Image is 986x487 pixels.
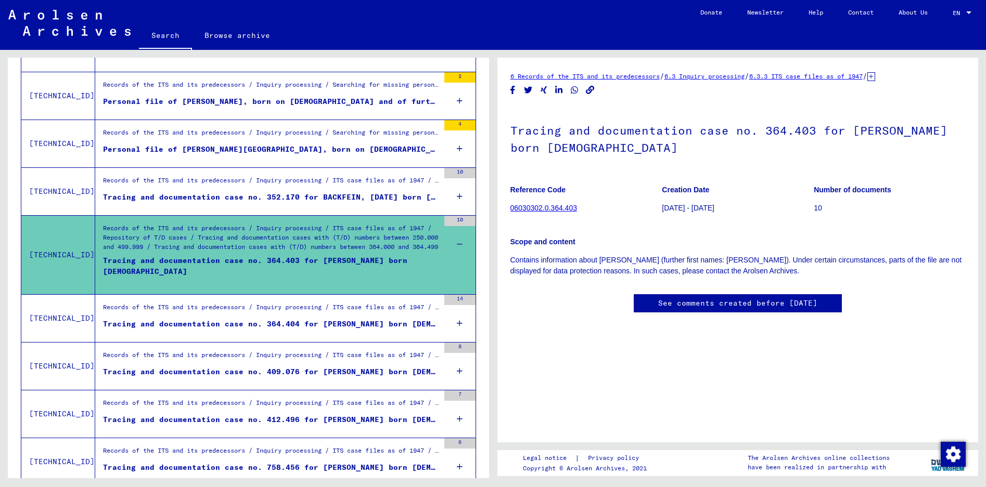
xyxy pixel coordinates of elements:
div: Records of the ITS and its predecessors / Inquiry processing / ITS case files as of 1947 / Reposi... [103,350,439,365]
a: 6.3.3 ITS case files as of 1947 [749,72,863,80]
div: Tracing and documentation case no. 412.496 for [PERSON_NAME] born [DEMOGRAPHIC_DATA] [103,414,439,425]
a: 06030302.0.364.403 [510,204,577,212]
div: Personal file of [PERSON_NAME], born on [DEMOGRAPHIC_DATA] and of further persons [103,96,439,107]
b: Reference Code [510,186,566,194]
h1: Tracing and documentation case no. 364.403 for [PERSON_NAME] born [DEMOGRAPHIC_DATA] [510,107,966,169]
div: Tracing and documentation case no. 352.170 for BACKFEIN, [DATE] born [DEMOGRAPHIC_DATA] [103,192,439,203]
div: 8 [444,343,476,353]
td: [TECHNICAL_ID] [21,438,95,485]
p: [DATE] - [DATE] [662,203,813,214]
a: Privacy policy [580,453,651,464]
div: Records of the ITS and its predecessors / Inquiry processing / ITS case files as of 1947 / Reposi... [103,176,439,190]
b: Scope and content [510,238,575,246]
div: Tracing and documentation case no. 364.403 for [PERSON_NAME] born [DEMOGRAPHIC_DATA] [103,255,439,286]
span: / [745,71,749,81]
div: Records of the ITS and its predecessors / Inquiry processing / ITS case files as of 1947 / Reposi... [103,223,439,260]
div: 10 [444,168,476,178]
button: Share on Facebook [507,84,518,97]
b: Creation Date [662,186,709,194]
td: [TECHNICAL_ID] [21,120,95,167]
div: Tracing and documentation case no. 758.456 for [PERSON_NAME] born [DEMOGRAPHIC_DATA] [103,462,439,473]
button: Copy link [585,84,596,97]
td: [TECHNICAL_ID] [21,294,95,342]
td: [TECHNICAL_ID] [21,215,95,294]
a: See comments created before [DATE] [658,298,817,309]
p: Contains information about [PERSON_NAME] (further first names: [PERSON_NAME]). Under certain circ... [510,255,966,277]
div: Records of the ITS and its predecessors / Inquiry processing / ITS case files as of 1947 / Reposi... [103,398,439,413]
p: Copyright © Arolsen Archives, 2021 [523,464,651,473]
button: Share on Twitter [523,84,534,97]
span: / [863,71,867,81]
div: Records of the ITS and its predecessors / Inquiry processing / Searching for missing persons / Tr... [103,128,439,142]
td: [TECHNICAL_ID] [21,390,95,438]
div: 10 [444,216,476,226]
td: [TECHNICAL_ID] [21,342,95,390]
button: Share on LinkedIn [554,84,565,97]
a: 6.3 Inquiry processing [664,72,745,80]
p: The Arolsen Archives online collections [748,453,890,463]
a: Legal notice [523,453,575,464]
p: 10 [814,203,965,214]
a: 6 Records of the ITS and its predecessors [510,72,660,80]
div: Personal file of [PERSON_NAME][GEOGRAPHIC_DATA], born on [DEMOGRAPHIC_DATA] and of further persons [103,144,439,155]
img: yv_logo.png [929,450,968,476]
div: 7 [444,390,476,401]
td: [TECHNICAL_ID] [21,167,95,215]
div: Tracing and documentation case no. 364.404 for [PERSON_NAME] born [DEMOGRAPHIC_DATA] [103,319,439,330]
div: | [523,453,651,464]
span: / [660,71,664,81]
button: Share on Xing [539,84,549,97]
div: 6 [444,438,476,449]
b: Number of documents [814,186,891,194]
div: Tracing and documentation case no. 409.076 for [PERSON_NAME] born [DEMOGRAPHIC_DATA] [103,366,439,377]
button: Share on WhatsApp [569,84,580,97]
div: 14 [444,295,476,305]
div: Records of the ITS and its predecessors / Inquiry processing / ITS case files as of 1947 / Reposi... [103,446,439,460]
img: Change consent [941,442,966,467]
img: Arolsen_neg.svg [8,10,131,36]
a: Browse archive [192,23,283,48]
div: Records of the ITS and its predecessors / Inquiry processing / ITS case files as of 1947 / Reposi... [103,302,439,317]
span: EN [953,9,964,17]
a: Search [139,23,192,50]
div: Records of the ITS and its predecessors / Inquiry processing / Searching for missing persons / Tr... [103,80,439,95]
p: have been realized in partnership with [748,463,890,472]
